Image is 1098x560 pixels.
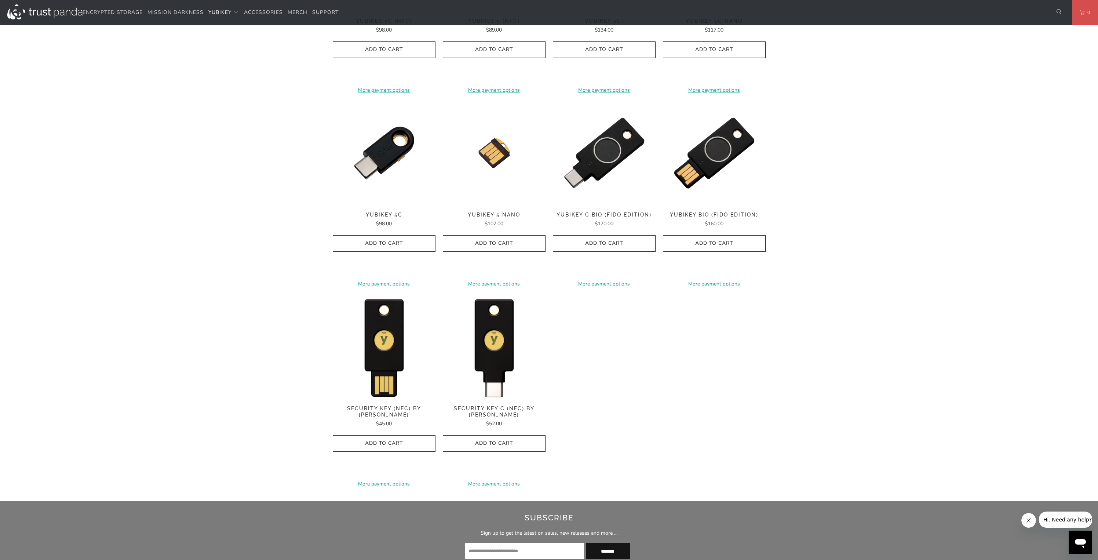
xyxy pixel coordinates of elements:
[1021,513,1036,528] iframe: Close message
[443,41,546,58] button: Add to Cart
[443,212,546,228] a: YubiKey 5 Nano $107.00
[443,102,546,204] img: YubiKey 5 Nano - Trust Panda
[1084,8,1090,17] span: 0
[340,440,428,447] span: Add to Cart
[663,86,766,94] a: More payment options
[7,4,83,19] img: Trust Panda Australia
[288,4,307,21] a: Merch
[450,440,538,447] span: Add to Cart
[376,420,392,427] span: $45.00
[333,212,435,218] span: YubiKey 5C
[443,86,546,94] a: More payment options
[671,240,758,247] span: Add to Cart
[553,102,656,204] a: YubiKey C Bio (FIDO Edition) - Trust Panda YubiKey C Bio (FIDO Edition) - Trust Panda
[443,406,546,428] a: Security Key C (NFC) by [PERSON_NAME] $52.00
[443,18,546,34] a: YubiKey 5 (NFC) $89.00
[450,240,538,247] span: Add to Cart
[553,212,656,218] span: YubiKey C Bio (FIDO Edition)
[147,4,204,21] a: Mission Darkness
[663,280,766,288] a: More payment options
[333,435,435,452] button: Add to Cart
[485,220,503,227] span: $107.00
[553,102,656,204] img: YubiKey C Bio (FIDO Edition) - Trust Panda
[443,480,546,488] a: More payment options
[333,102,435,204] a: YubiKey 5C - Trust Panda YubiKey 5C - Trust Panda
[333,212,435,228] a: YubiKey 5C $98.00
[333,295,435,398] a: Security Key (NFC) by Yubico - Trust Panda Security Key (NFC) by Yubico - Trust Panda
[553,280,656,288] a: More payment options
[288,9,307,16] span: Merch
[450,47,538,53] span: Add to Cart
[443,102,546,204] a: YubiKey 5 Nano - Trust Panda YubiKey 5 Nano - Trust Panda
[340,240,428,247] span: Add to Cart
[83,9,143,16] span: Encrypted Storage
[1069,531,1092,554] iframe: Button to launch messaging window
[553,86,656,94] a: More payment options
[208,9,231,16] span: YubiKey
[217,529,881,537] p: Sign up to get the latest on sales, new releases and more …
[217,512,881,524] h2: Subscribe
[333,406,435,418] span: Security Key (NFC) by [PERSON_NAME]
[340,47,428,53] span: Add to Cart
[443,406,546,418] span: Security Key C (NFC) by [PERSON_NAME]
[333,406,435,428] a: Security Key (NFC) by [PERSON_NAME] $45.00
[595,220,613,227] span: $170.00
[443,295,546,398] img: Security Key C (NFC) by Yubico - Trust Panda
[312,9,339,16] span: Support
[376,26,392,33] span: $98.00
[333,280,435,288] a: More payment options
[244,4,283,21] a: Accessories
[663,18,766,34] a: YubiKey 5C Nano $117.00
[333,86,435,94] a: More payment options
[208,4,239,21] summary: YubiKey
[561,240,648,247] span: Add to Cart
[376,220,392,227] span: $98.00
[671,47,758,53] span: Add to Cart
[333,480,435,488] a: More payment options
[83,4,143,21] a: Encrypted Storage
[553,18,656,34] a: YubiKey 5Ci $134.00
[663,212,766,218] span: YubiKey Bio (FIDO Edition)
[486,26,502,33] span: $89.00
[443,235,546,252] button: Add to Cart
[553,235,656,252] button: Add to Cart
[486,420,502,427] span: $52.00
[663,102,766,204] a: YubiKey Bio (FIDO Edition) - Trust Panda YubiKey Bio (FIDO Edition) - Trust Panda
[595,26,613,33] span: $134.00
[443,280,546,288] a: More payment options
[663,41,766,58] button: Add to Cart
[561,47,648,53] span: Add to Cart
[443,295,546,398] a: Security Key C (NFC) by Yubico - Trust Panda Security Key C (NFC) by Yubico - Trust Panda
[333,295,435,398] img: Security Key (NFC) by Yubico - Trust Panda
[312,4,339,21] a: Support
[244,9,283,16] span: Accessories
[553,41,656,58] button: Add to Cart
[553,212,656,228] a: YubiKey C Bio (FIDO Edition) $170.00
[83,4,339,21] nav: Translation missing: en.navigation.header.main_nav
[333,41,435,58] button: Add to Cart
[705,26,723,33] span: $117.00
[147,9,204,16] span: Mission Darkness
[443,435,546,452] button: Add to Cart
[663,102,766,204] img: YubiKey Bio (FIDO Edition) - Trust Panda
[333,102,435,204] img: YubiKey 5C - Trust Panda
[333,18,435,34] a: YubiKey 5C (NFC) $98.00
[663,235,766,252] button: Add to Cart
[705,220,723,227] span: $160.00
[1039,512,1092,528] iframe: Message from company
[443,212,546,218] span: YubiKey 5 Nano
[663,212,766,228] a: YubiKey Bio (FIDO Edition) $160.00
[333,235,435,252] button: Add to Cart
